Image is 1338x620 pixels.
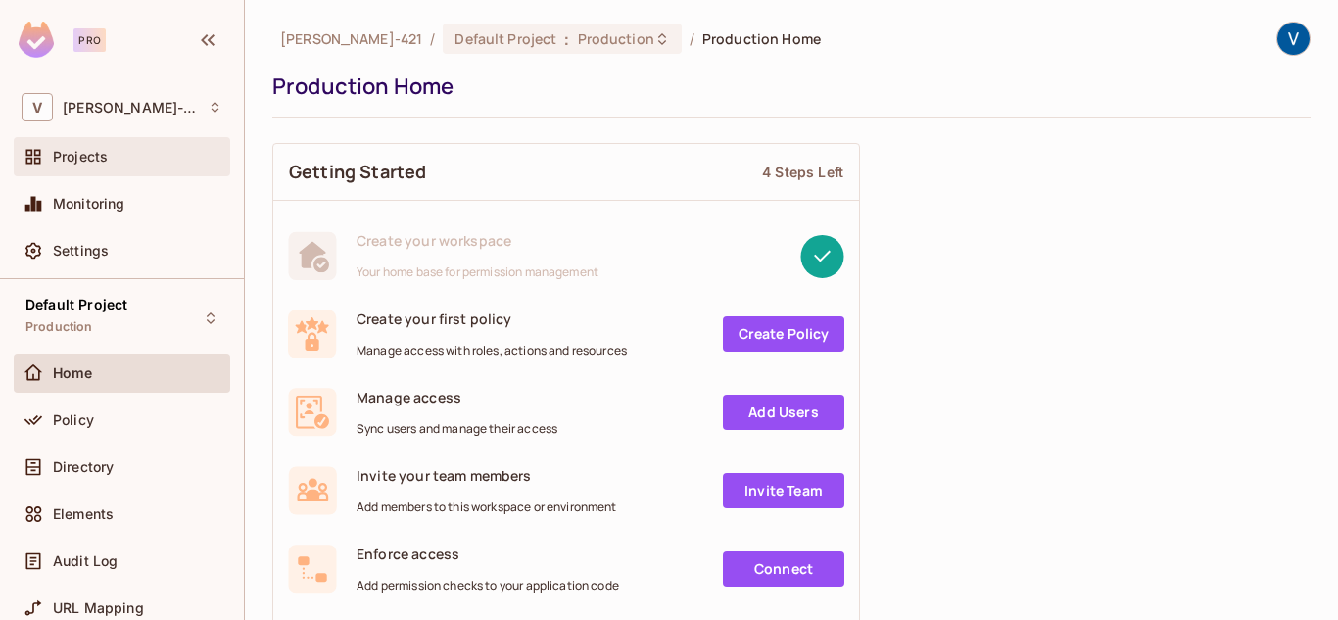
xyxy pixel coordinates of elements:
span: : [563,31,570,47]
span: Production [578,29,654,48]
span: Home [53,365,93,381]
a: Connect [723,551,844,587]
span: Getting Started [289,160,426,184]
span: Policy [53,412,94,428]
a: Add Users [723,395,844,430]
span: URL Mapping [53,600,144,616]
span: Your home base for permission management [357,264,598,280]
span: Invite your team members [357,466,617,485]
span: Audit Log [53,553,118,569]
li: / [690,29,694,48]
span: Manage access [357,388,557,406]
div: Production Home [272,72,1301,101]
span: Production Home [702,29,821,48]
span: Settings [53,243,109,259]
div: 4 Steps Left [762,163,843,181]
span: Elements [53,506,114,522]
span: Manage access with roles, actions and resources [357,343,627,358]
span: the active workspace [280,29,422,48]
span: V [22,93,53,121]
span: Enforce access [357,545,619,563]
span: Add members to this workspace or environment [357,500,617,515]
span: Directory [53,459,114,475]
span: Create your workspace [357,231,598,250]
a: Create Policy [723,316,844,352]
span: Sync users and manage their access [357,421,557,437]
span: Default Project [25,297,127,312]
span: Workspace: Venkatraman-421 [63,100,198,116]
span: Monitoring [53,196,125,212]
span: Create your first policy [357,310,627,328]
li: / [430,29,435,48]
span: Add permission checks to your application code [357,578,619,594]
img: SReyMgAAAABJRU5ErkJggg== [19,22,54,58]
img: Venkatraman Hegde [1277,23,1310,55]
span: Production [25,319,93,335]
span: Default Project [454,29,556,48]
a: Invite Team [723,473,844,508]
div: Pro [73,28,106,52]
span: Projects [53,149,108,165]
